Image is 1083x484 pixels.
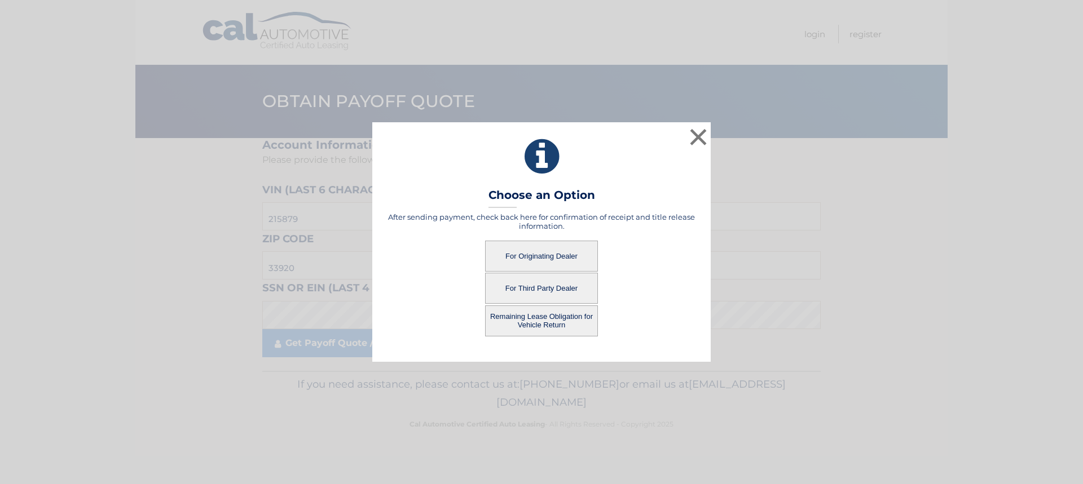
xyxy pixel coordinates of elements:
[386,212,697,230] h5: After sending payment, check back here for confirmation of receipt and title release information.
[485,241,598,272] button: For Originating Dealer
[687,126,710,148] button: ×
[485,273,598,304] button: For Third Party Dealer
[488,188,595,208] h3: Choose an Option
[485,305,598,336] button: Remaining Lease Obligation for Vehicle Return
